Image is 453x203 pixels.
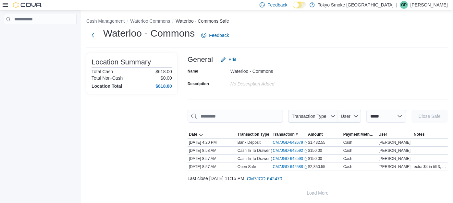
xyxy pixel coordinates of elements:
button: Amount [307,130,342,138]
div: Cash [343,148,352,153]
button: Next [86,29,99,42]
span: $2,350.55 [308,164,325,169]
img: Cova [13,2,42,8]
div: [DATE] 8:57 AM [188,155,236,163]
button: Transaction Type [236,130,272,138]
p: $618.00 [155,69,172,74]
button: Transaction Type [288,110,338,123]
h4: $618.00 [155,84,172,89]
nav: Complex example [4,26,77,41]
a: CM7JGD-642588External link [273,164,308,169]
button: Transaction # [272,130,307,138]
label: Description [188,81,209,86]
button: Waterloo Commons [130,18,170,24]
button: Notes [412,130,448,138]
p: Cash In To Drawer (Cash Drawer 1) [238,148,300,153]
nav: An example of EuiBreadcrumbs [86,18,448,26]
div: Last close [DATE] 11:15 PM [188,172,448,185]
span: [PERSON_NAME] [379,148,411,153]
span: User [379,132,387,137]
button: Cash Management [86,18,125,24]
span: CM7JGD-642470 [247,175,282,182]
button: User [377,130,413,138]
button: User [338,110,361,123]
span: Close Safe [419,113,441,119]
span: Transaction # [273,132,298,137]
svg: External link [304,165,308,169]
div: Cash [343,156,352,161]
span: Date [189,132,197,137]
input: This is a search bar. As you type, the results lower in the page will automatically filter. [188,110,283,123]
span: Feedback [209,32,229,39]
span: Transaction Type [238,132,269,137]
a: CM7JGD-642679External link [273,140,308,145]
div: Cash [343,140,352,145]
span: Feedback [267,2,287,8]
span: [PERSON_NAME] [379,140,411,145]
div: [DATE] 8:57 AM [188,163,236,171]
button: Waterloo - Commons Safe [176,18,229,24]
input: Dark Mode [293,2,306,8]
span: Edit [228,56,236,63]
h6: Total Non-Cash [92,75,123,81]
span: $1,432.55 [308,140,325,145]
button: Payment Methods [342,130,377,138]
h4: Location Total [92,84,122,89]
button: Close Safe [411,110,448,123]
svg: External link [304,157,308,161]
p: [PERSON_NAME] [410,1,448,9]
h3: Location Summary [92,58,151,66]
button: Date [188,130,236,138]
span: User [341,114,351,119]
div: Owen Pfaff [400,1,408,9]
span: Notes [414,132,424,137]
div: Waterloo - Commons [230,66,317,74]
h1: Waterloo - Commons [103,27,195,40]
span: OP [401,1,407,9]
span: $150.00 [308,156,322,161]
span: [PERSON_NAME] [379,164,411,169]
span: Load More [307,190,329,196]
button: Load More [188,186,448,199]
svg: External link [304,149,308,153]
p: | [396,1,398,9]
div: No Description added [230,79,317,86]
span: Transaction Type [292,114,326,119]
p: Open Safe [238,164,256,169]
div: [DATE] 4:20 PM [188,139,236,146]
p: Tokyo Smoke [GEOGRAPHIC_DATA] [318,1,394,9]
a: Feedback [199,29,231,42]
a: CM7JGD-642592External link [273,148,308,153]
a: CM7JGD-642590External link [273,156,308,161]
span: Amount [308,132,323,137]
button: Edit [218,53,239,66]
span: Dark Mode [293,8,293,9]
p: Cash In To Drawer (Cash Drawer 3) [238,156,300,161]
div: Cash [343,164,352,169]
h3: General [188,56,213,63]
div: [DATE] 8:58 AM [188,147,236,154]
button: CM7JGD-642470 [244,172,285,185]
span: $150.00 [308,148,322,153]
svg: External link [304,141,308,145]
label: Name [188,69,198,74]
span: [PERSON_NAME] [379,156,411,161]
p: $0.00 [161,75,172,81]
p: Bank Deposit [238,140,261,145]
h6: Total Cash [92,69,113,74]
span: Payment Methods [343,132,376,137]
span: extra $4 in till 3, makes it so that we were only down $20 from last night. will put extra $4 in ... [414,164,447,169]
